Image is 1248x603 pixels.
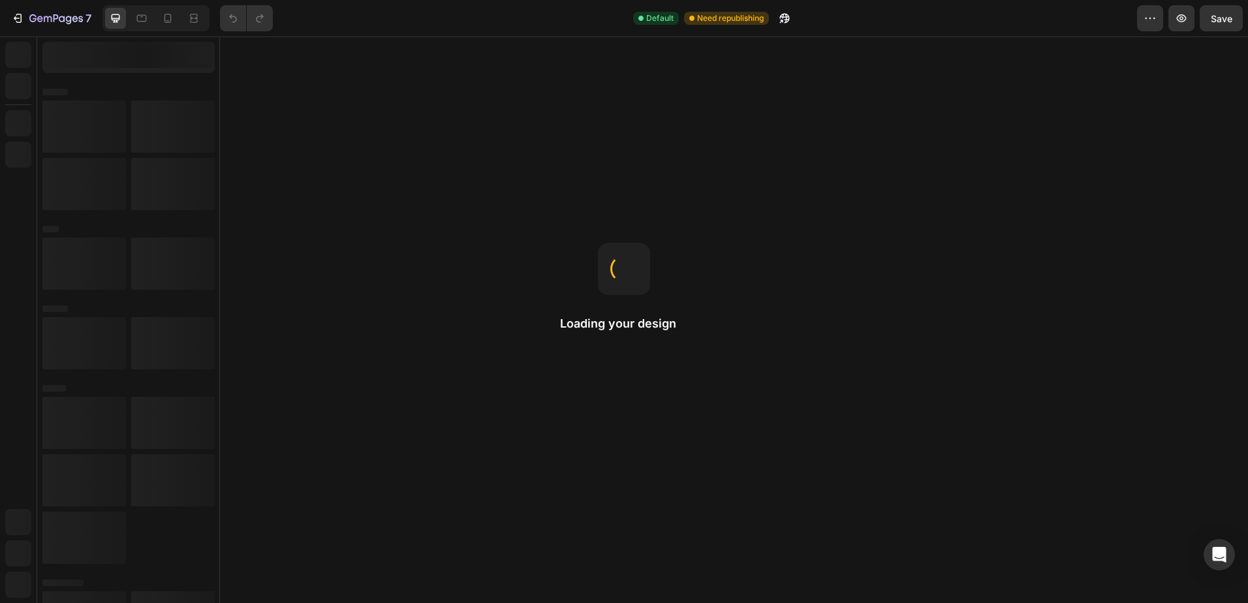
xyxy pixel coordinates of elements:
p: 7 [86,10,91,26]
div: Undo/Redo [220,5,273,31]
div: Open Intercom Messenger [1204,539,1235,570]
button: Save [1200,5,1243,31]
h2: Loading your design [560,316,688,332]
span: Default [646,12,674,24]
span: Save [1211,13,1232,24]
span: Need republishing [697,12,764,24]
button: 7 [5,5,97,31]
